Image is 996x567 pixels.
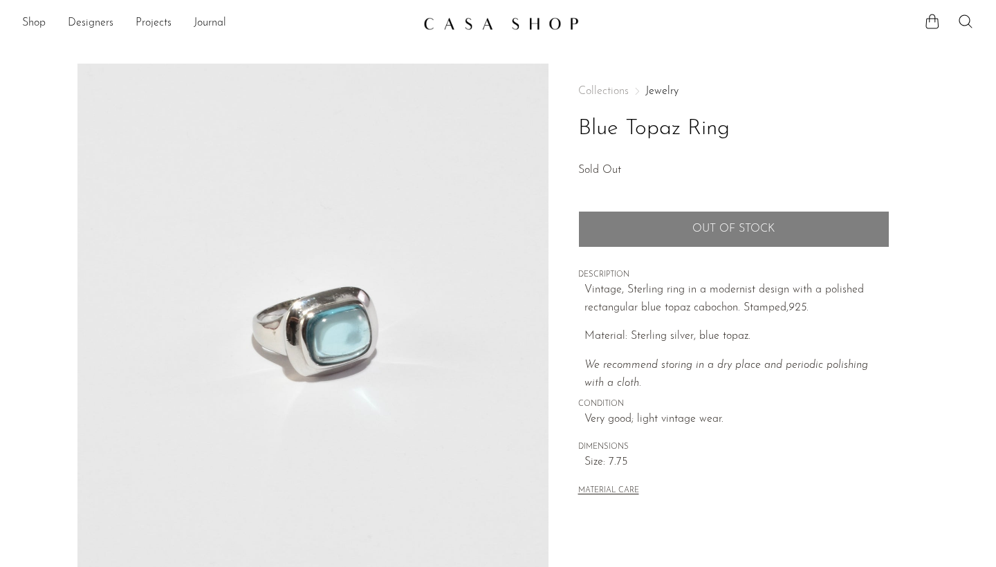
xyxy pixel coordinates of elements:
nav: Desktop navigation [22,12,412,35]
ul: NEW HEADER MENU [22,12,412,35]
a: Shop [22,15,46,32]
a: Jewelry [645,86,679,97]
a: Designers [68,15,113,32]
span: Collections [578,86,629,97]
span: Out of stock [692,223,775,236]
span: Size: 7.75 [584,454,889,472]
span: DIMENSIONS [578,441,889,454]
em: We recommend storing in a dry place and periodic polishing with a cloth. [584,360,868,389]
span: Very good; light vintage wear. [584,411,889,429]
h1: Blue Topaz Ring [578,111,889,147]
button: Add to cart [578,211,889,247]
span: DESCRIPTION [578,269,889,281]
button: MATERIAL CARE [578,486,639,496]
p: Material: Sterling silver, blue topaz. [584,328,889,346]
em: 925. [788,302,809,313]
p: Vintage, Sterling ring in a modernist design with a polished rectangular blue topaz cabochon. Sta... [584,281,889,317]
nav: Breadcrumbs [578,86,889,97]
a: Journal [194,15,226,32]
span: Sold Out [578,165,621,176]
span: CONDITION [578,398,889,411]
a: Projects [136,15,172,32]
